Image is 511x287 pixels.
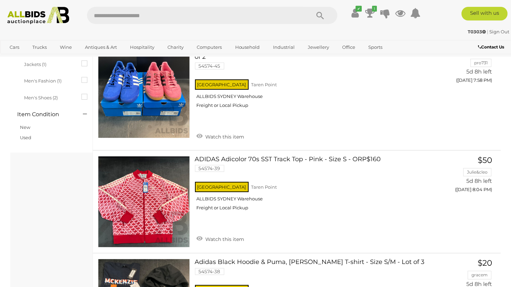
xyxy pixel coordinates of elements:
[468,29,486,34] strong: T0303
[487,29,488,34] span: |
[126,42,159,53] a: Hospitality
[200,156,428,216] a: ADIDAS Adicolor 70s SST Track Top - Pink - Size S - ORP$160 54574-39 [GEOGRAPHIC_DATA] Taren Poin...
[364,42,387,53] a: Sports
[20,124,30,130] a: New
[200,47,428,114] a: ADIDAS Spezial Shoes - Pink - Size US11 & R71 Shoes - Blue - Size US12 - Lot of 2 54574-45 [GEOGR...
[269,42,299,53] a: Industrial
[24,59,76,68] span: Jackets (1)
[478,43,506,51] a: Contact Us
[55,42,76,53] a: Wine
[350,7,360,19] a: ✔
[303,7,337,24] button: Search
[28,42,51,53] a: Trucks
[195,233,246,244] a: Watch this item
[17,111,73,118] h4: Item Condition
[372,6,377,12] i: 1
[478,44,504,49] b: Contact Us
[5,53,63,64] a: [GEOGRAPHIC_DATA]
[478,155,492,165] span: $50
[80,42,121,53] a: Antiques & Art
[192,42,226,53] a: Computers
[204,134,244,140] span: Watch this item
[163,42,188,53] a: Charity
[438,156,494,196] a: $50 Julie&cleo 5d 8h left ([DATE] 8:04 PM)
[356,6,362,12] i: ✔
[303,42,334,53] a: Jewellery
[478,258,492,268] span: $20
[4,7,73,24] img: Allbids.com.au
[489,29,509,34] a: Sign Out
[204,236,244,242] span: Watch this item
[461,7,508,21] a: Sell with us
[438,47,494,87] a: $25 pro731 5d 8h left ([DATE] 7:58 PM)
[231,42,264,53] a: Household
[5,42,24,53] a: Cars
[338,42,360,53] a: Office
[468,29,487,34] a: T0303
[365,7,375,19] a: 1
[24,75,76,85] span: Men's Fashion (1)
[20,135,31,140] a: Used
[24,92,76,102] span: Men's Shoes (2)
[195,131,246,141] a: Watch this item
